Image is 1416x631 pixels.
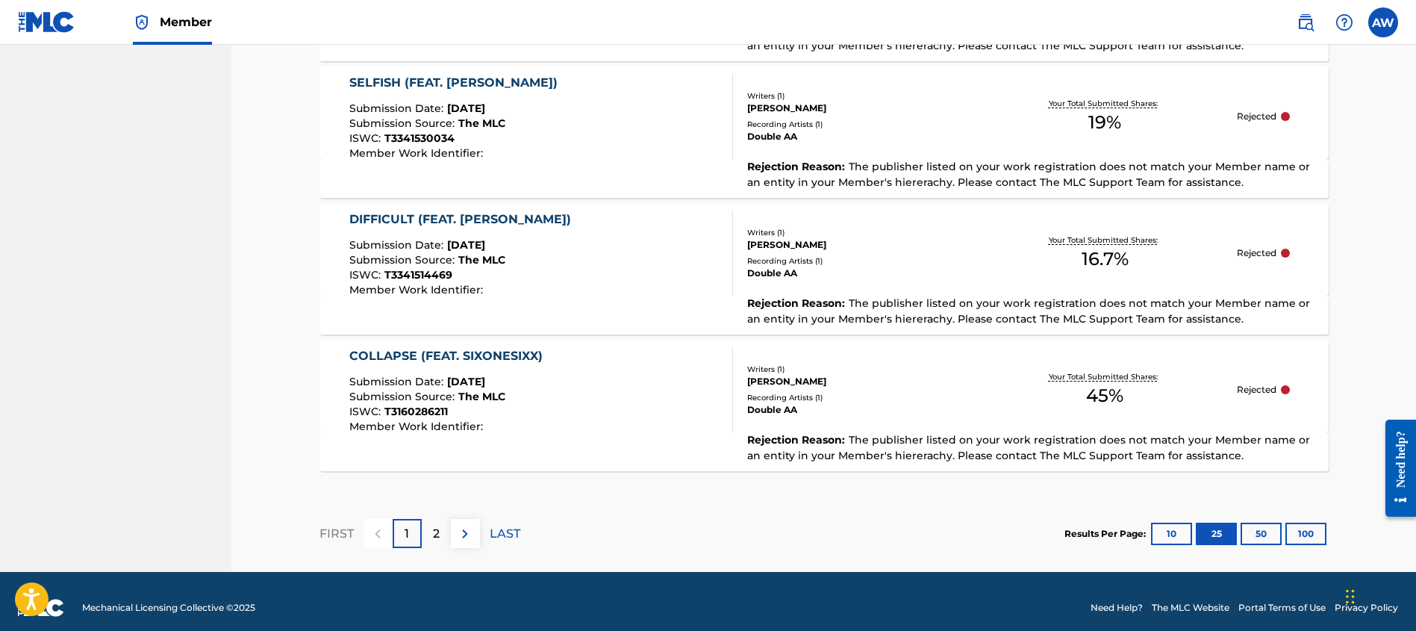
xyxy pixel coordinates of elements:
[349,131,384,145] span: ISWC :
[1237,110,1276,123] p: Rejected
[349,283,487,296] span: Member Work Identifier :
[458,390,505,403] span: The MLC
[747,364,973,375] div: Writers ( 1 )
[18,11,75,33] img: MLC Logo
[1196,523,1237,545] button: 25
[747,227,973,238] div: Writers ( 1 )
[747,102,973,115] div: [PERSON_NAME]
[1341,559,1416,631] iframe: Chat Widget
[747,267,973,280] div: Double AA
[349,102,447,115] span: Submission Date :
[349,253,458,267] span: Submission Source :
[1329,7,1359,37] div: Help
[349,420,487,433] span: Member Work Identifier :
[1082,246,1129,273] span: 16.7 %
[1297,13,1314,31] img: search
[349,268,384,282] span: ISWC :
[384,131,455,145] span: T3341530034
[349,238,447,252] span: Submission Date :
[384,268,452,282] span: T3341514469
[384,405,448,418] span: T3160286211
[82,601,255,615] span: Mechanical Licensing Collective © 2025
[747,255,973,267] div: Recording Artists ( 1 )
[747,433,1310,462] span: The publisher listed on your work registration does not match your Member name or an entity in yo...
[349,116,458,130] span: Submission Source :
[747,296,849,310] span: Rejection Reason :
[1368,7,1398,37] div: User Menu
[1064,527,1150,541] p: Results Per Page:
[447,375,485,388] span: [DATE]
[160,13,212,31] span: Member
[447,102,485,115] span: [DATE]
[1237,246,1276,260] p: Rejected
[319,203,1329,335] a: DIFFICULT (FEAT. [PERSON_NAME])Submission Date:[DATE]Submission Source:The MLCISWC:T3341514469Mem...
[747,160,849,173] span: Rejection Reason :
[447,238,485,252] span: [DATE]
[1285,523,1326,545] button: 100
[1238,601,1326,615] a: Portal Terms of Use
[1335,601,1398,615] a: Privacy Policy
[349,375,447,388] span: Submission Date :
[747,392,973,403] div: Recording Artists ( 1 )
[747,130,973,143] div: Double AA
[1335,13,1353,31] img: help
[1049,234,1161,246] p: Your Total Submitted Shares:
[133,13,151,31] img: Top Rightsholder
[490,525,520,543] p: LAST
[747,433,849,447] span: Rejection Reason :
[433,525,440,543] p: 2
[747,119,973,130] div: Recording Artists ( 1 )
[456,525,474,543] img: right
[349,211,578,229] div: DIFFICULT (FEAT. [PERSON_NAME])
[405,525,409,543] p: 1
[349,146,487,160] span: Member Work Identifier :
[349,405,384,418] span: ISWC :
[1152,601,1229,615] a: The MLC Website
[1049,371,1161,382] p: Your Total Submitted Shares:
[1151,523,1192,545] button: 10
[1291,7,1320,37] a: Public Search
[747,375,973,388] div: [PERSON_NAME]
[1049,98,1161,109] p: Your Total Submitted Shares:
[1237,383,1276,397] p: Rejected
[349,347,550,365] div: COLLAPSE (FEAT. SIXONESIXX)
[747,160,1310,189] span: The publisher listed on your work registration does not match your Member name or an entity in yo...
[349,390,458,403] span: Submission Source :
[319,66,1329,198] a: SELFISH (FEAT. [PERSON_NAME])Submission Date:[DATE]Submission Source:The MLCISWC:T3341530034Membe...
[747,238,973,252] div: [PERSON_NAME]
[747,90,973,102] div: Writers ( 1 )
[1091,601,1143,615] a: Need Help?
[1241,523,1282,545] button: 50
[458,116,505,130] span: The MLC
[1374,408,1416,529] iframe: Resource Center
[349,74,565,92] div: SELFISH (FEAT. [PERSON_NAME])
[1346,574,1355,619] div: Drag
[1086,382,1123,409] span: 45 %
[319,340,1329,471] a: COLLAPSE (FEAT. SIXONESIXX)Submission Date:[DATE]Submission Source:The MLCISWC:T3160286211Member ...
[747,403,973,417] div: Double AA
[458,253,505,267] span: The MLC
[747,296,1310,326] span: The publisher listed on your work registration does not match your Member name or an entity in yo...
[1088,109,1121,136] span: 19 %
[319,525,354,543] p: FIRST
